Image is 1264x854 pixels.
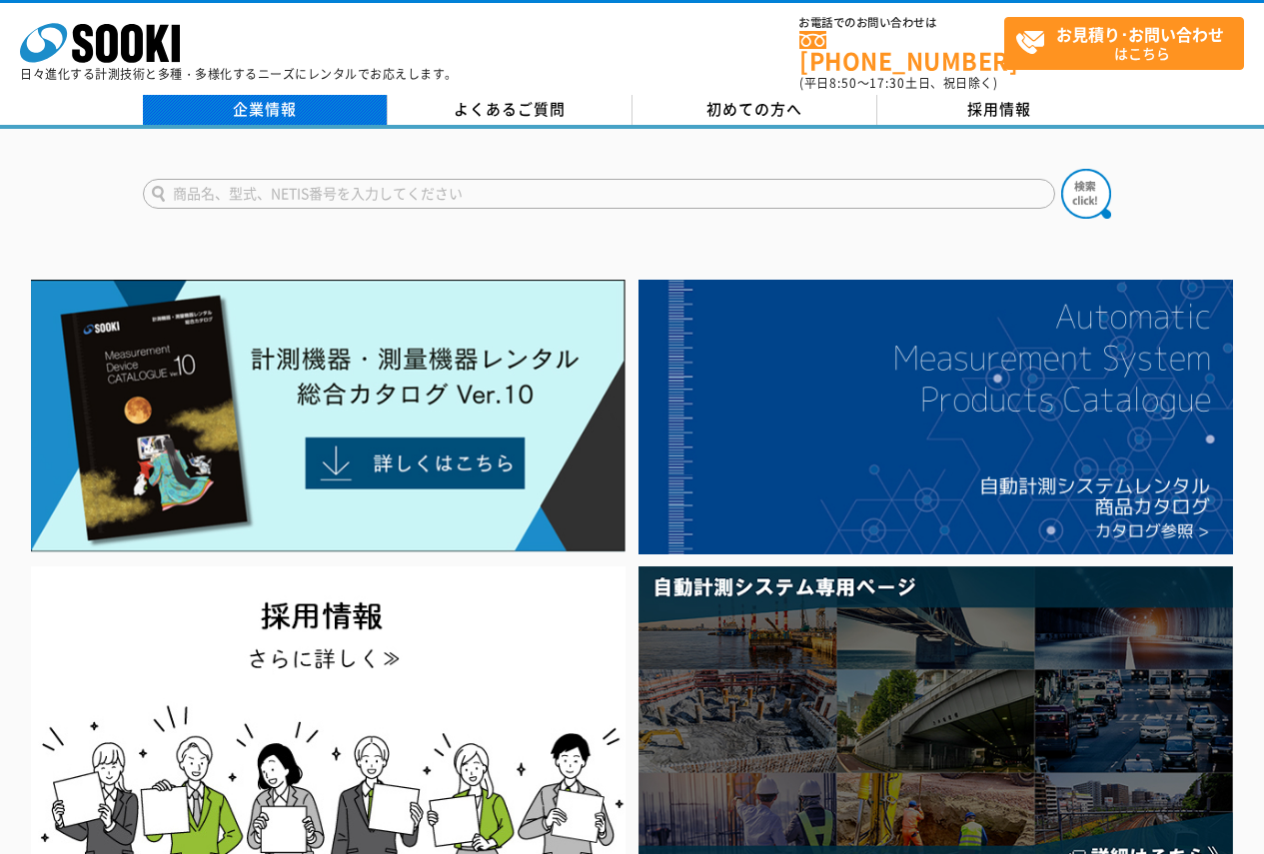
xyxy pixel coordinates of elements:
[632,95,877,125] a: 初めての方へ
[31,280,626,552] img: Catalog Ver10
[877,95,1122,125] a: 採用情報
[20,68,458,80] p: 日々進化する計測技術と多種・多様化するニーズにレンタルでお応えします。
[829,74,857,92] span: 8:50
[799,17,1004,29] span: お電話でのお問い合わせは
[799,74,997,92] span: (平日 ～ 土日、祝日除く)
[1004,17,1244,70] a: お見積り･お問い合わせはこちら
[1015,18,1243,68] span: はこちら
[706,98,802,120] span: 初めての方へ
[388,95,632,125] a: よくあるご質問
[869,74,905,92] span: 17:30
[638,280,1233,554] img: 自動計測システムカタログ
[143,179,1055,209] input: 商品名、型式、NETIS番号を入力してください
[1061,169,1111,219] img: btn_search.png
[1056,22,1224,46] strong: お見積り･お問い合わせ
[143,95,388,125] a: 企業情報
[799,31,1004,72] a: [PHONE_NUMBER]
